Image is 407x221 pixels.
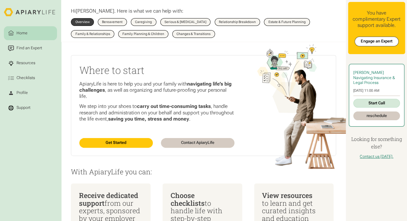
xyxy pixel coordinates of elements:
div: Family Planning & Children [122,32,164,36]
div: Relationship Breakdown [219,20,256,24]
div: Support [16,105,31,111]
a: Resources [4,56,57,70]
a: Checklists [4,71,57,85]
a: Engage an Expert [355,37,399,46]
a: Changes & Transitions [172,30,215,38]
span: Navigating Insurance & Legal Process [353,76,395,85]
div: [DATE] 11:00 AM [353,88,400,93]
span: View resources [262,191,312,200]
a: reschedule [353,111,400,120]
div: Serious & [MEDICAL_DATA] [164,20,206,24]
a: Estate & Future Planning [264,18,310,26]
strong: carry out time-consuming tasks [137,103,211,109]
a: Support [4,101,57,115]
a: Family & Relationships [71,30,114,38]
div: Find an Expert [16,45,43,51]
div: Estate & Future Planning [268,20,306,24]
span: Choose checklists [171,191,205,208]
a: Start Call [353,99,400,108]
a: Contact ApiaryLife [161,138,234,148]
span: [PERSON_NAME] [353,70,384,75]
span: [PERSON_NAME] [76,8,114,14]
p: Hi . Here is what we can help with: [71,8,183,14]
a: Serious & [MEDICAL_DATA] [160,18,211,26]
div: Profile [16,90,29,96]
div: You have complimentary Expert support available. [352,10,401,29]
a: Get Started [79,138,153,148]
a: Contact us [DATE]. [360,154,393,159]
div: Home [16,30,28,36]
a: Caregiving [131,18,156,26]
div: Caregiving [135,20,152,24]
a: Profile [4,86,57,100]
strong: saving you time, stress and money [108,116,189,122]
div: Checklists [16,75,36,81]
h4: Looking for something else? [348,135,405,150]
a: Relationship Breakdown [215,18,260,26]
h2: Where to start [79,64,234,77]
span: Receive dedicated support [79,191,138,208]
a: Home [4,26,57,40]
a: Overview [71,18,94,26]
div: Bereavement [102,20,122,24]
div: Family & Relationships [75,32,110,36]
a: Find an Expert [4,41,57,55]
a: Family Planning & Children [118,30,168,38]
strong: navigating life’s big challenges [79,81,232,93]
p: We step into your shoes to , handle research and administration on your behalf and support you th... [79,103,234,122]
a: Bereavement [98,18,127,26]
p: ApiaryLife is here to help you and your family with , as well as organizing and future-proofing y... [79,81,234,100]
div: Resources [16,60,36,66]
p: With ApiaryLife you can: [71,168,336,176]
div: Changes & Transitions [176,32,210,36]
